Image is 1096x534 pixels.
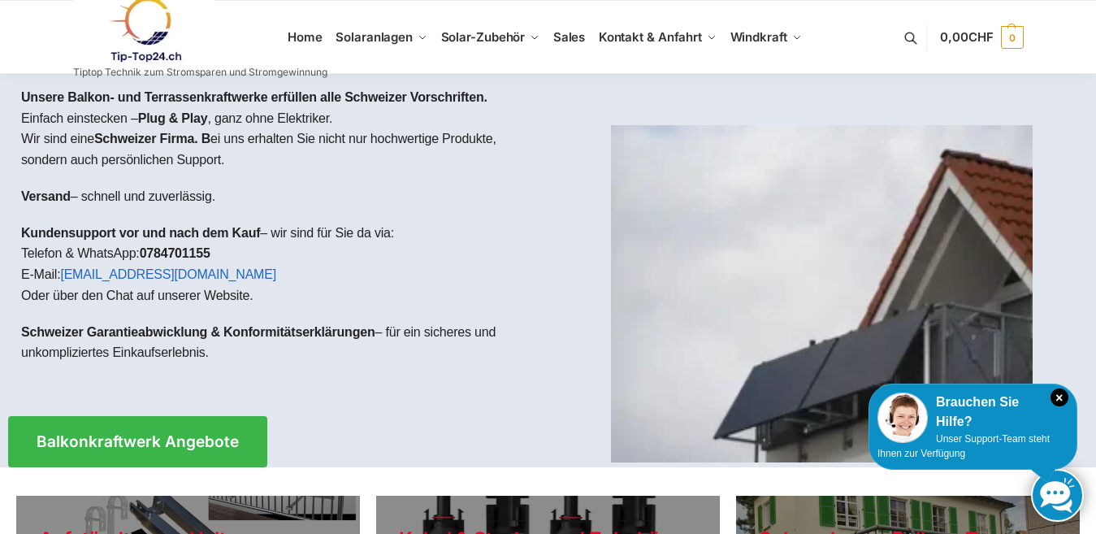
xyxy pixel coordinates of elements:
[940,29,993,45] span: 0,00
[21,186,535,207] p: – schnell und zuverlässig.
[611,125,1033,462] img: Home 1
[553,29,586,45] span: Sales
[877,393,1068,432] div: Brauchen Sie Hilfe?
[21,325,375,339] strong: Schweizer Garantieabwicklung & Konformitätserklärungen
[723,1,808,74] a: Windkraft
[336,29,413,45] span: Solaranlagen
[94,132,210,145] strong: Schweizer Firma. B
[441,29,526,45] span: Solar-Zubehör
[730,29,787,45] span: Windkraft
[940,13,1023,62] a: 0,00CHF 0
[21,223,535,306] p: – wir sind für Sie da via: Telefon & WhatsApp: E-Mail: Oder über den Chat auf unserer Website.
[8,416,267,467] a: Balkonkraftwerk Angebote
[21,128,535,170] p: Wir sind eine ei uns erhalten Sie nicht nur hochwertige Produkte, sondern auch persönlichen Support.
[434,1,546,74] a: Solar-Zubehör
[21,189,71,203] strong: Versand
[1051,389,1068,406] i: Schließen
[877,433,1050,459] span: Unser Support-Team steht Ihnen zur Verfügung
[546,1,591,74] a: Sales
[140,246,210,260] strong: 0784701155
[73,67,327,77] p: Tiptop Technik zum Stromsparen und Stromgewinnung
[21,322,535,363] p: – für ein sicheres und unkompliziertes Einkaufserlebnis.
[21,226,260,240] strong: Kundensupport vor und nach dem Kauf
[60,267,276,281] a: [EMAIL_ADDRESS][DOMAIN_NAME]
[599,29,702,45] span: Kontakt & Anfahrt
[329,1,434,74] a: Solaranlagen
[8,74,548,392] div: Einfach einstecken – , ganz ohne Elektriker.
[968,29,994,45] span: CHF
[37,434,239,449] span: Balkonkraftwerk Angebote
[138,111,208,125] strong: Plug & Play
[591,1,723,74] a: Kontakt & Anfahrt
[877,393,928,443] img: Customer service
[21,90,487,104] strong: Unsere Balkon- und Terrassenkraftwerke erfüllen alle Schweizer Vorschriften.
[1001,26,1024,49] span: 0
